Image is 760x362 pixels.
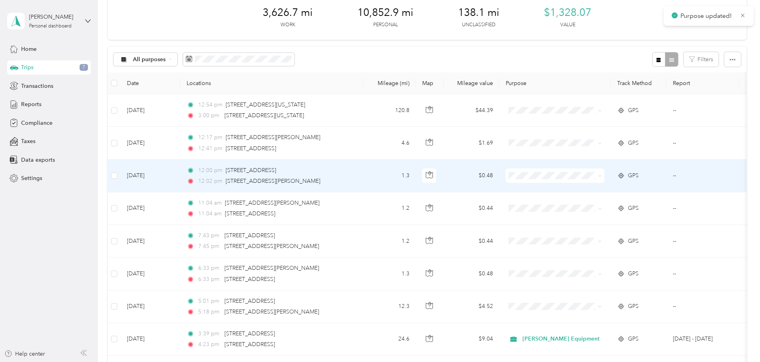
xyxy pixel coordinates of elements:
[611,72,666,94] th: Track Method
[363,290,416,323] td: 12.3
[133,57,166,62] span: All purposes
[121,127,180,159] td: [DATE]
[444,323,499,356] td: $9.04
[225,199,320,206] span: [STREET_ADDRESS][PERSON_NAME]
[198,209,222,218] span: 11:04 am
[224,341,275,348] span: [STREET_ADDRESS]
[462,21,495,29] p: Unclassified
[21,119,53,127] span: Compliance
[121,94,180,127] td: [DATE]
[21,137,35,145] span: Taxes
[21,100,41,108] span: Reports
[363,323,416,356] td: 24.6
[29,13,79,21] div: [PERSON_NAME]
[628,237,639,246] span: GPS
[357,6,413,19] span: 10,852.9 mi
[444,94,499,127] td: $44.39
[198,329,221,338] span: 3:39 pm
[198,297,221,306] span: 5:01 pm
[263,6,313,19] span: 3,626.7 mi
[628,171,639,180] span: GPS
[224,298,275,304] span: [STREET_ADDRESS]
[4,350,45,358] button: Help center
[121,160,180,192] td: [DATE]
[121,257,180,290] td: [DATE]
[224,232,275,239] span: [STREET_ADDRESS]
[444,72,499,94] th: Mileage value
[363,225,416,257] td: 1.2
[80,64,88,71] span: 7
[363,72,416,94] th: Mileage (mi)
[363,192,416,225] td: 1.2
[444,290,499,323] td: $4.52
[363,257,416,290] td: 1.3
[666,192,739,225] td: --
[180,72,363,94] th: Locations
[666,160,739,192] td: --
[544,6,591,19] span: $1,328.07
[198,166,222,175] span: 12:00 pm
[444,225,499,257] td: $0.44
[444,192,499,225] td: $0.44
[458,6,499,19] span: 138.1 mi
[226,134,320,141] span: [STREET_ADDRESS][PERSON_NAME]
[363,127,416,159] td: 4.6
[224,308,319,315] span: [STREET_ADDRESS][PERSON_NAME]
[363,94,416,127] td: 120.8
[198,111,221,120] span: 3:00 pm
[198,177,222,186] span: 12:02 pm
[628,106,639,115] span: GPS
[198,133,222,142] span: 12:17 pm
[224,112,304,119] span: [STREET_ADDRESS][US_STATE]
[198,308,221,316] span: 5:18 pm
[444,257,499,290] td: $0.48
[21,45,37,53] span: Home
[198,340,221,349] span: 4:23 pm
[21,156,55,164] span: Data exports
[560,21,575,29] p: Value
[29,24,72,29] div: Personal dashboard
[226,101,305,108] span: [STREET_ADDRESS][US_STATE]
[121,225,180,257] td: [DATE]
[666,225,739,257] td: --
[121,72,180,94] th: Date
[198,101,222,109] span: 12:54 pm
[21,82,53,90] span: Transactions
[21,63,33,72] span: Trips
[21,174,42,182] span: Settings
[198,199,222,207] span: 11:04 am
[628,335,639,343] span: GPS
[628,302,639,311] span: GPS
[628,204,639,213] span: GPS
[226,167,276,174] span: [STREET_ADDRESS]
[224,265,319,271] span: [STREET_ADDRESS][PERSON_NAME]
[224,276,275,283] span: [STREET_ADDRESS]
[226,145,276,152] span: [STREET_ADDRESS]
[225,210,275,217] span: [STREET_ADDRESS]
[226,178,320,184] span: [STREET_ADDRESS][PERSON_NAME]
[666,323,739,356] td: Aug 1 - 31, 2025
[198,242,221,251] span: 7:45 pm
[363,160,416,192] td: 1.3
[121,323,180,356] td: [DATE]
[444,160,499,192] td: $0.48
[416,72,444,94] th: Map
[666,72,739,94] th: Report
[522,335,600,343] span: [PERSON_NAME] Equipment
[198,264,221,273] span: 6:33 pm
[628,269,639,278] span: GPS
[628,139,639,147] span: GPS
[666,94,739,127] td: --
[224,243,319,250] span: [STREET_ADDRESS][PERSON_NAME]
[121,192,180,225] td: [DATE]
[666,290,739,323] td: --
[499,72,611,94] th: Purpose
[281,21,295,29] p: Work
[198,275,221,284] span: 6:33 pm
[224,330,275,337] span: [STREET_ADDRESS]
[444,127,499,159] td: $1.69
[121,290,180,323] td: [DATE]
[680,11,734,21] p: Purpose updated!
[373,21,398,29] p: Personal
